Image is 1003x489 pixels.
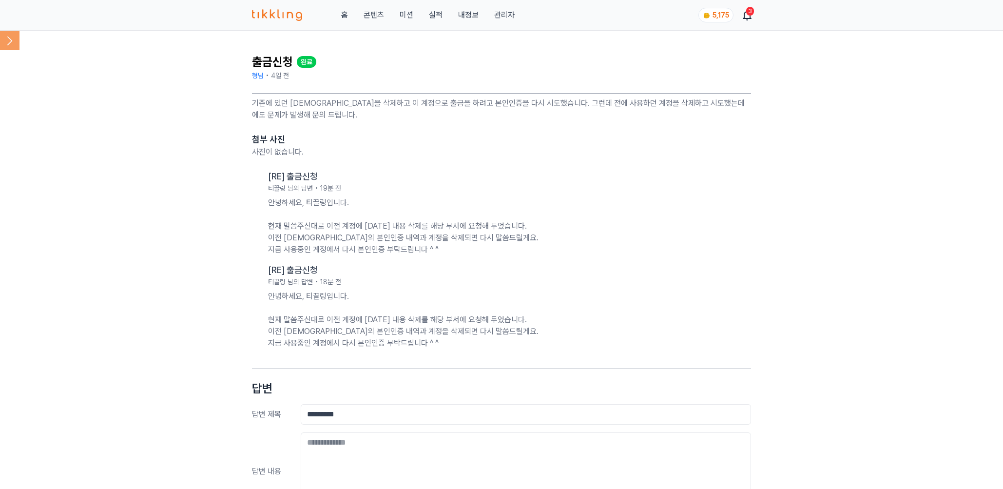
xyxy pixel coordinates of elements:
a: 내정보 [458,9,479,21]
img: 티끌링 [252,9,302,21]
p: 기존에 있던 [DEMOGRAPHIC_DATA]을 삭제하고 이 계정으로 출금을 하려고 본인인증을 다시 시도했습니다. 그런데 전에 사용하던 계정을 삭제하고 시도했는데에도 문제가 ... [252,98,751,121]
h2: 첨부 사진 [252,133,751,146]
p: 답변 제목 [252,409,301,420]
div: 3 [746,7,754,16]
h3: [RE] 출금신청 [268,263,751,277]
a: 관리자 [494,9,515,21]
a: 홈 [341,9,348,21]
a: coin 5,175 [698,8,732,22]
span: • 4일 전 [266,72,289,79]
h2: 답변 [252,381,751,396]
span: 완료 [301,58,312,66]
a: 콘텐츠 [364,9,384,21]
p: 티끌링 님의 답변 • 19분 전 [268,183,751,193]
a: 실적 [429,9,443,21]
a: 3 [743,9,751,21]
span: 5,175 [713,11,729,19]
p: 출금신청 [252,54,293,70]
button: 미션 [400,9,413,21]
p: 사진이 없습니다. [252,146,751,158]
p: 티끌링 님의 답변 • 18분 전 [268,277,751,287]
img: coin [703,12,711,20]
p: 안녕하세요, 티끌링입니다. 현재 말씀주신대로 이전 계정에 [DATE] 내용 삭제를 해당 부서에 요청해 두었습니다. 이전 [DEMOGRAPHIC_DATA]의 본인인증 내역과 계... [268,197,751,255]
h3: [RE] 출금신청 [268,170,751,183]
p: 답변 내용 [252,466,301,477]
p: 안녕하세요, 티끌링입니다. 현재 말씀주신대로 이전 계정에 [DATE] 내용 삭제를 해당 부서에 요청해 두었습니다. 이전 [DEMOGRAPHIC_DATA]의 본인인증 내역과 계... [268,291,751,349]
a: 형님 [252,72,264,79]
